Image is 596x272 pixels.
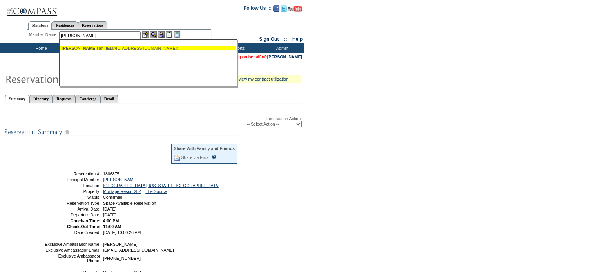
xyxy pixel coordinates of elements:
[103,218,119,223] span: 4:00 PM
[166,31,172,38] img: Reservations
[44,248,100,252] td: Exclusive Ambassador Email:
[29,31,59,38] div: Member Name:
[4,116,302,127] div: Reservation Action:
[259,36,279,42] a: Sign Out
[259,43,304,53] td: Admin
[100,95,118,103] a: Detail
[75,95,100,103] a: Concierge
[53,95,75,103] a: Requests
[5,95,29,103] a: Summary
[44,195,100,200] td: Status:
[273,5,279,12] img: Become our fan on Facebook
[292,36,303,42] a: Help
[150,31,157,38] img: View
[158,31,165,38] img: Impersonate
[103,248,174,252] span: [EMAIL_ADDRESS][DOMAIN_NAME]
[28,21,52,30] a: Members
[103,207,116,211] span: [DATE]
[62,46,234,50] div: san ([EMAIL_ADDRESS][DOMAIN_NAME])
[103,189,141,194] a: Montage Resort 282
[273,8,279,13] a: Become our fan on Facebook
[181,155,210,160] a: Share via Email
[281,5,287,12] img: Follow us on Twitter
[18,43,63,53] td: Home
[71,218,100,223] strong: Check-In Time:
[44,207,100,211] td: Arrival Date:
[103,177,138,182] a: [PERSON_NAME]
[267,54,302,59] a: [PERSON_NAME]
[281,8,287,13] a: Follow us on Twitter
[284,36,287,42] span: ::
[212,54,302,59] span: You are acting on behalf of:
[142,31,149,38] img: b_edit.gif
[44,183,100,188] td: Location:
[52,21,78,29] a: Residences
[78,21,107,29] a: Reservations
[44,242,100,247] td: Exclusive Ambassador Name:
[288,6,302,12] img: Subscribe to our YouTube Channel
[5,71,162,86] img: Reservaton Summary
[44,213,100,217] td: Departure Date:
[44,189,100,194] td: Property:
[103,195,122,200] span: Confirmed
[174,31,180,38] img: b_calculator.gif
[44,177,100,182] td: Principal Member:
[67,224,100,229] strong: Check-Out Time:
[288,8,302,13] a: Subscribe to our YouTube Channel
[44,201,100,205] td: Reservation Type:
[103,201,156,205] span: Space Available Reservation
[103,213,116,217] span: [DATE]
[29,95,53,103] a: Itinerary
[145,189,167,194] a: The Source
[103,242,138,247] span: [PERSON_NAME]
[244,5,272,14] td: Follow Us ::
[44,171,100,176] td: Reservation #:
[62,46,96,50] span: [PERSON_NAME]
[44,230,100,235] td: Date Created:
[103,183,219,188] a: [GEOGRAPHIC_DATA], [US_STATE] - [GEOGRAPHIC_DATA]
[212,155,216,159] input: What is this?
[103,224,121,229] span: 11:00 AM
[4,127,239,137] img: subTtlResSummary.gif
[103,230,141,235] span: [DATE] 10:00:26 AM
[103,171,120,176] span: 1806875
[235,77,288,81] a: » view my contract utilization
[44,254,100,263] td: Exclusive Ambassador Phone:
[103,256,141,261] span: [PHONE_NUMBER]
[174,146,235,151] div: Share With Family and Friends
